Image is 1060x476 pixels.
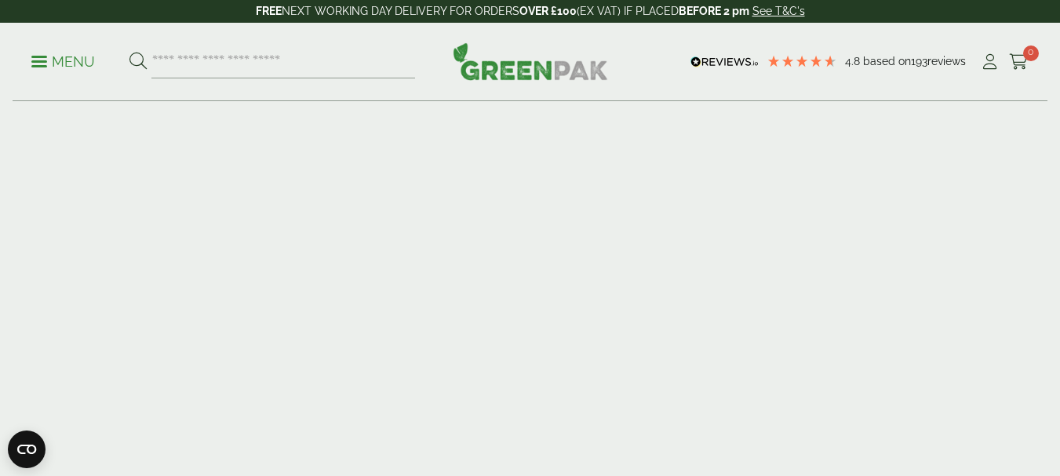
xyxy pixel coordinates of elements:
[1009,54,1029,70] i: Cart
[845,55,863,67] span: 4.8
[453,42,608,80] img: GreenPak Supplies
[519,5,577,17] strong: OVER £100
[911,55,927,67] span: 193
[1009,50,1029,74] a: 0
[1023,45,1039,61] span: 0
[679,5,749,17] strong: BEFORE 2 pm
[256,5,282,17] strong: FREE
[980,54,1000,70] i: My Account
[690,56,759,67] img: REVIEWS.io
[863,55,911,67] span: Based on
[31,53,95,68] a: Menu
[752,5,805,17] a: See T&C's
[927,55,966,67] span: reviews
[767,54,837,68] div: 4.8 Stars
[31,53,95,71] p: Menu
[8,431,46,468] button: Open CMP widget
